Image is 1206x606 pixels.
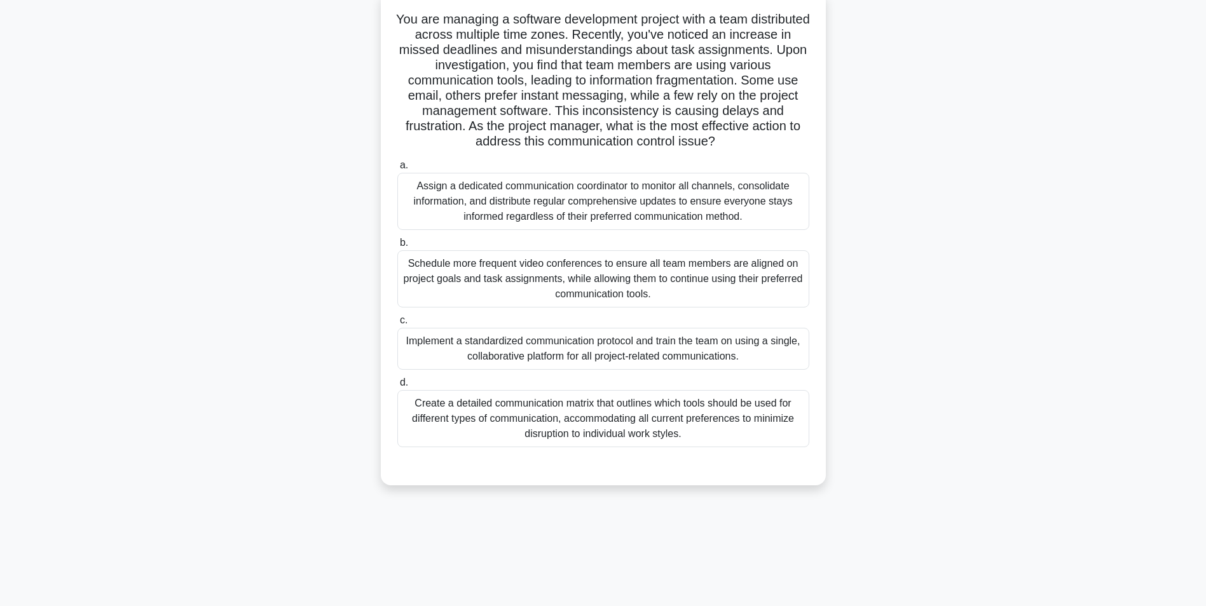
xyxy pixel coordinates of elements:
span: d. [400,377,408,387]
h5: You are managing a software development project with a team distributed across multiple time zone... [396,11,811,150]
div: Create a detailed communication matrix that outlines which tools should be used for different typ... [397,390,809,447]
div: Assign a dedicated communication coordinator to monitor all channels, consolidate information, an... [397,173,809,230]
div: Implement a standardized communication protocol and train the team on using a single, collaborati... [397,328,809,370]
span: b. [400,237,408,248]
span: c. [400,314,408,325]
div: Schedule more frequent video conferences to ensure all team members are aligned on project goals ... [397,250,809,307]
span: a. [400,159,408,170]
